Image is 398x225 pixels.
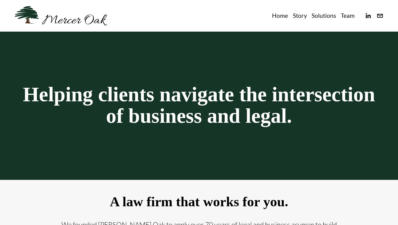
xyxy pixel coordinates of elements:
[376,12,384,19] a: info@merceroaklaw.com
[365,12,372,19] a: linkedin-unauth
[341,11,355,21] a: Team
[61,194,337,210] h2: A law firm that works for you.
[293,11,307,21] a: Story
[312,11,336,21] a: Solutions
[15,84,384,127] h1: Helping clients navigate the intersection of business and legal.
[272,11,288,21] a: Home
